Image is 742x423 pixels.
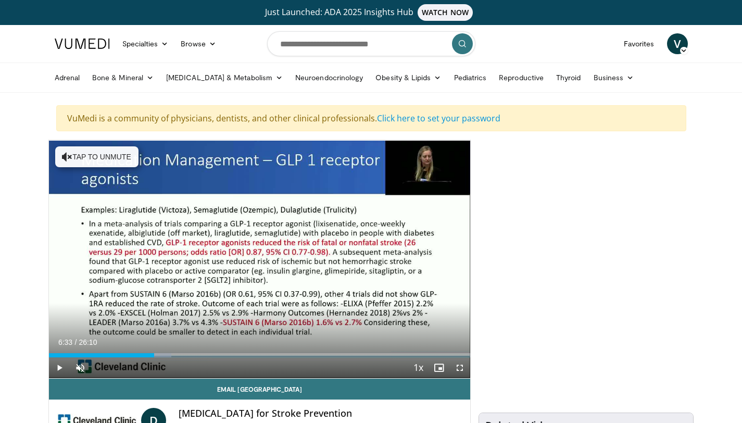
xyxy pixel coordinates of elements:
iframe: Advertisement [508,276,664,406]
button: Play [49,357,70,378]
a: Browse [174,33,222,54]
button: Tap to unmute [55,146,139,167]
iframe: Advertisement [508,140,664,270]
a: Obesity & Lipids [369,67,447,88]
a: Pediatrics [448,67,493,88]
a: Specialties [116,33,175,54]
a: Click here to set your password [377,113,500,124]
a: Business [587,67,640,88]
button: Playback Rate [408,357,429,378]
button: Unmute [70,357,91,378]
span: 6:33 [58,338,72,346]
span: 26:10 [79,338,97,346]
a: Bone & Mineral [86,67,160,88]
a: Just Launched: ADA 2025 Insights HubWATCH NOW [56,4,686,21]
button: Fullscreen [449,357,470,378]
h4: [MEDICAL_DATA] for Stroke Prevention [179,408,462,419]
span: / [75,338,77,346]
a: [MEDICAL_DATA] & Metabolism [160,67,289,88]
a: V [667,33,688,54]
input: Search topics, interventions [267,31,475,56]
a: Adrenal [48,67,86,88]
button: Enable picture-in-picture mode [429,357,449,378]
div: Progress Bar [49,353,471,357]
a: Email [GEOGRAPHIC_DATA] [49,379,471,400]
a: Neuroendocrinology [289,67,369,88]
a: Thyroid [550,67,587,88]
div: VuMedi is a community of physicians, dentists, and other clinical professionals. [56,105,686,131]
span: WATCH NOW [418,4,473,21]
img: VuMedi Logo [55,39,110,49]
a: Favorites [618,33,661,54]
video-js: Video Player [49,140,471,379]
a: Reproductive [493,67,550,88]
